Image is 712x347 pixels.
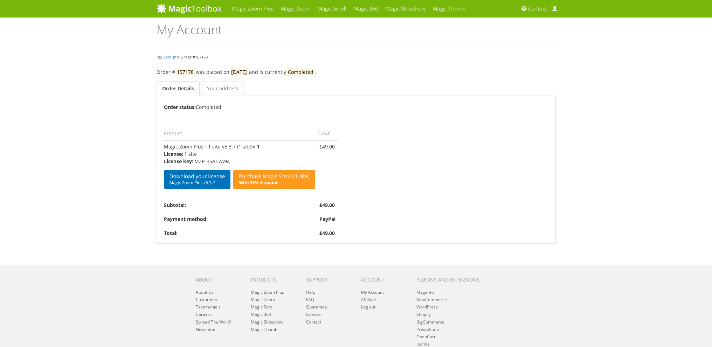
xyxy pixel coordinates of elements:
[317,212,338,226] td: PayPal
[251,311,271,317] a: Magic 360
[416,311,431,317] a: Shopify
[416,277,489,282] h6: Plugins and extensions
[319,230,322,236] span: £
[319,143,322,150] span: £
[196,326,217,332] a: Newsletter
[306,277,351,282] h6: Support
[157,53,556,61] nav: / Order #157178
[306,297,314,303] a: FAQ
[319,230,335,236] bdi: 49.00
[528,5,547,12] span: Contact
[170,180,225,186] span: Magic Zoom Plus v5.3.7
[361,297,376,303] a: Affiliate
[157,54,178,60] a: My Account
[229,68,249,76] mark: [DATE]
[361,304,375,310] a: Log out
[164,104,196,110] b: Order status:
[251,277,295,282] h6: Products
[251,326,277,332] a: Magic Thumb
[319,202,335,208] bdi: 49.00
[416,289,434,295] a: Magento
[157,68,556,76] p: Order # was placed on and is currently .
[239,180,278,186] b: With 35% discount
[361,277,406,282] h6: Account
[416,319,444,325] a: BigCommerce
[196,297,217,303] a: Customers
[196,311,212,317] a: Careers
[196,289,214,295] a: About Us
[157,3,222,14] img: MagicToolbox.com - Image tools for your website
[251,304,275,310] a: Magic Scroll
[164,158,315,165] p: MZP-B5AE7A94
[416,297,447,303] a: WooCommerce
[306,319,321,325] a: Contact
[306,289,315,295] a: Help
[319,202,322,208] span: £
[253,143,260,150] strong: × 1
[164,170,231,189] a: Download your licenseMagic Zoom Plus v5.3.7
[251,319,283,325] a: Magic Slideshow
[164,150,315,158] p: 1 site
[416,304,438,310] a: WordPress
[416,341,430,347] a: Joomla
[196,319,231,325] a: Spread The Word!
[164,198,317,212] th: Subtotal:
[317,125,338,140] th: Total
[286,68,316,76] mark: Completed
[251,289,284,295] a: Magic Zoom Plus
[164,125,317,140] th: Product
[306,304,327,310] a: Guarantee
[201,81,244,96] a: Your address
[416,326,439,332] a: PrestaShop
[361,289,384,295] a: My Account
[157,81,200,96] a: Order Details
[196,277,240,282] h6: About
[175,68,196,76] mark: 157178
[157,23,556,42] h1: My Account
[196,304,221,310] a: Testimonials
[164,226,317,240] th: Total:
[233,170,315,189] a: Purchase Magic Scroll (1 site)With 35% discount
[164,140,317,198] td: Magic Zoom Plus - 1 site v5.3.7 (1 site)
[306,311,321,317] a: License
[416,334,435,340] a: OpenCart
[164,212,317,226] th: Payment method:
[164,103,548,111] p: Completed
[164,158,193,165] strong: License key:
[164,150,183,158] strong: License:
[319,143,335,150] bdi: 49.00
[251,297,275,303] a: Magic Zoom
